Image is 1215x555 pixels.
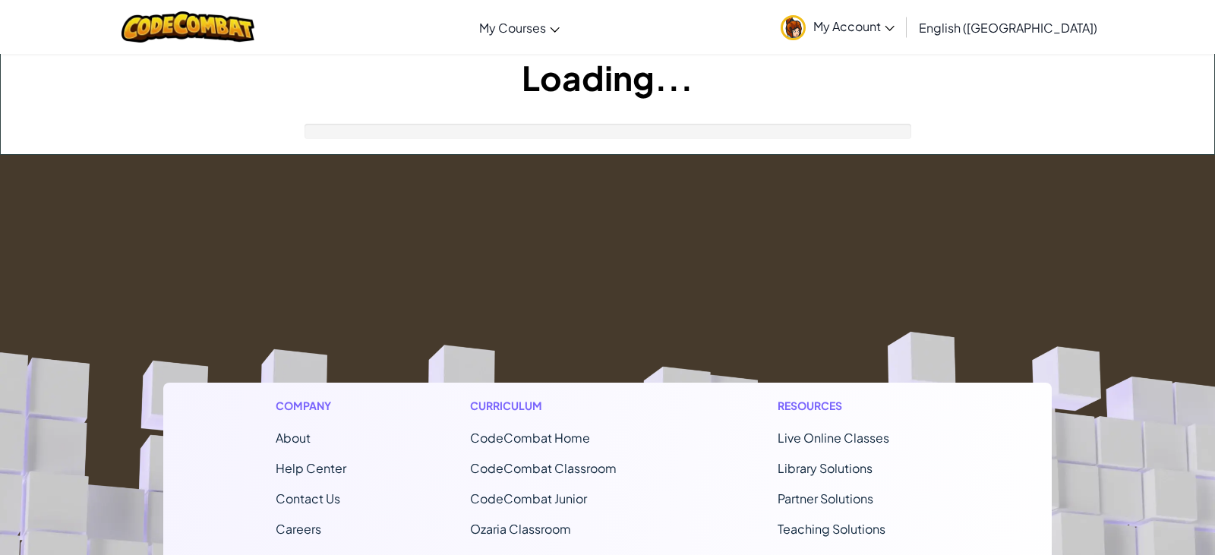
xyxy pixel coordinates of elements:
a: Live Online Classes [778,430,889,446]
span: CodeCombat Home [470,430,590,446]
a: Partner Solutions [778,490,873,506]
img: CodeCombat logo [121,11,254,43]
a: Careers [276,521,321,537]
h1: Loading... [1,54,1214,101]
a: Teaching Solutions [778,521,885,537]
a: English ([GEOGRAPHIC_DATA]) [911,7,1105,48]
span: My Account [813,18,895,34]
a: Help Center [276,460,346,476]
a: My Account [773,3,902,51]
a: Library Solutions [778,460,873,476]
a: CodeCombat Classroom [470,460,617,476]
a: CodeCombat Junior [470,490,587,506]
a: About [276,430,311,446]
h1: Curriculum [470,398,654,414]
span: My Courses [479,20,546,36]
h1: Resources [778,398,939,414]
span: Contact Us [276,490,340,506]
a: Ozaria Classroom [470,521,571,537]
span: English ([GEOGRAPHIC_DATA]) [919,20,1097,36]
h1: Company [276,398,346,414]
img: avatar [781,15,806,40]
a: My Courses [472,7,567,48]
